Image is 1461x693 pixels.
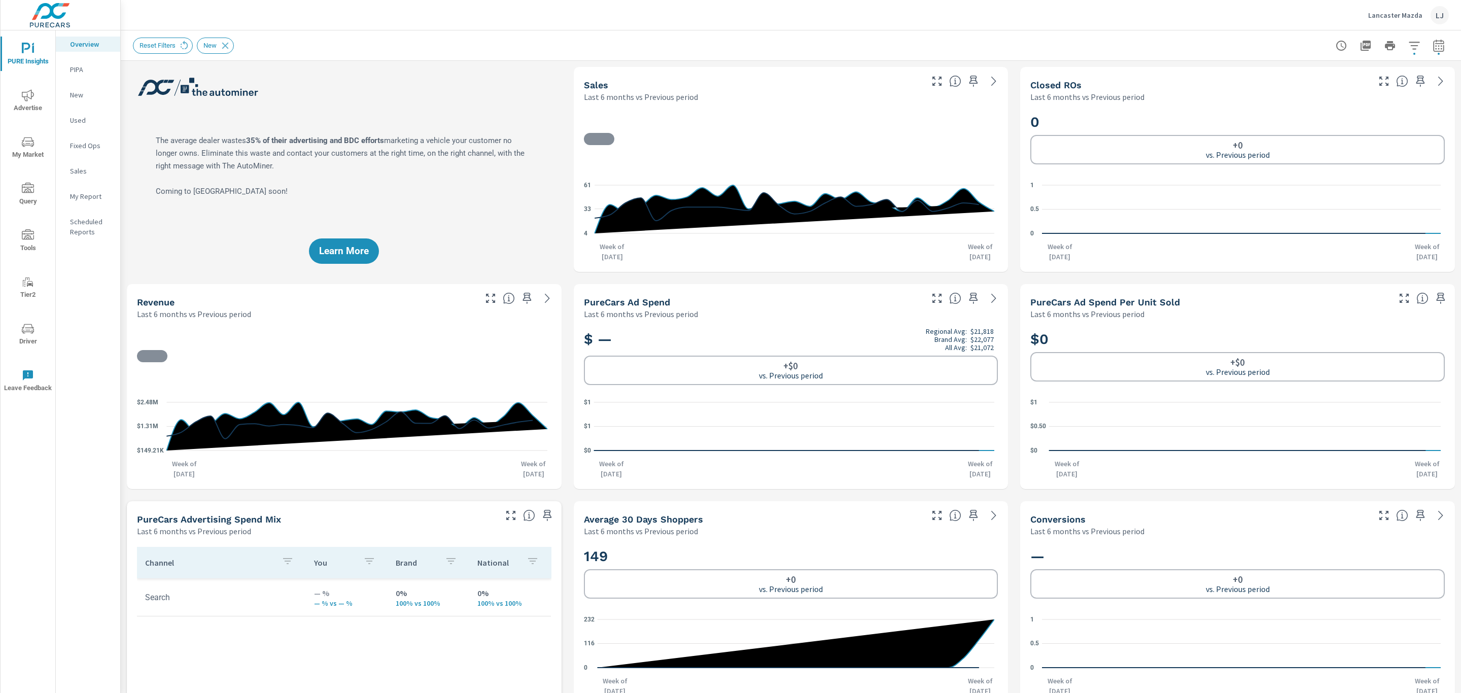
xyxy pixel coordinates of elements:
[137,525,251,537] p: Last 6 months vs Previous period
[70,191,112,201] p: My Report
[584,91,698,103] p: Last 6 months vs Previous period
[929,507,945,524] button: Make Fullscreen
[197,38,234,54] div: New
[1355,36,1376,56] button: "Export Report to PDF"
[309,238,379,264] button: Learn More
[926,327,967,335] p: Regional Avg:
[584,514,703,525] h5: Average 30 Days Shoppers
[516,459,551,479] p: Week of [DATE]
[929,73,945,89] button: Make Fullscreen
[1230,357,1245,367] h6: +$0
[1030,399,1037,406] text: $1
[986,290,1002,306] a: See more details in report
[1030,514,1086,525] h5: Conversions
[1412,73,1429,89] span: Save this to your personalized report
[197,42,223,49] span: New
[584,616,595,623] text: 232
[584,423,591,430] text: $1
[137,584,306,610] td: Search
[4,183,52,207] span: Query
[477,587,543,599] p: 0%
[1396,75,1408,87] span: Number of Repair Orders Closed by the selected dealership group over the selected time range. [So...
[503,292,515,304] span: Total sales revenue over the selected date range. [Source: This data is sourced from the dealer’s...
[1368,11,1422,20] p: Lancaster Mazda
[1,30,55,404] div: nav menu
[70,166,112,176] p: Sales
[1030,330,1445,348] h2: $0
[1049,459,1085,479] p: Week of [DATE]
[584,297,670,307] h5: PureCars Ad Spend
[962,459,998,479] p: Week of [DATE]
[137,308,251,320] p: Last 6 months vs Previous period
[396,558,437,568] p: Brand
[1030,206,1039,213] text: 0.5
[594,459,629,479] p: Week of [DATE]
[1431,6,1449,24] div: LJ
[70,115,112,125] p: Used
[986,73,1002,89] a: See more details in report
[519,290,535,306] span: Save this to your personalized report
[137,423,158,430] text: $1.31M
[584,399,591,406] text: $1
[1042,241,1077,262] p: Week of [DATE]
[929,290,945,306] button: Make Fullscreen
[1206,150,1270,159] p: vs. Previous period
[584,80,608,90] h5: Sales
[539,507,555,524] span: Save this to your personalized report
[1233,140,1243,150] h6: +0
[1030,230,1034,237] text: 0
[970,343,994,352] p: $21,072
[145,558,273,568] p: Channel
[137,297,175,307] h5: Revenue
[1030,447,1037,454] text: $0
[56,163,120,179] div: Sales
[396,587,461,599] p: 0%
[1030,640,1039,647] text: 0.5
[70,141,112,151] p: Fixed Ops
[1416,292,1429,304] span: Average cost of advertising per each vehicle sold at the dealer over the selected date range. The...
[1030,308,1144,320] p: Last 6 months vs Previous period
[1030,91,1144,103] p: Last 6 months vs Previous period
[56,138,120,153] div: Fixed Ops
[965,507,982,524] span: Save this to your personalized report
[584,308,698,320] p: Last 6 months vs Previous period
[4,136,52,161] span: My Market
[477,599,543,607] p: 100% vs 100%
[584,525,698,537] p: Last 6 months vs Previous period
[503,507,519,524] button: Make Fullscreen
[1030,182,1034,189] text: 1
[137,514,281,525] h5: PureCars Advertising Spend Mix
[1030,664,1034,671] text: 0
[584,327,998,352] h2: $ —
[970,335,994,343] p: $22,077
[1412,507,1429,524] span: Save this to your personalized report
[584,447,591,454] text: $0
[56,87,120,102] div: New
[965,290,982,306] span: Save this to your personalized report
[4,276,52,301] span: Tier2
[4,89,52,114] span: Advertise
[1429,36,1449,56] button: Select Date Range
[70,39,112,49] p: Overview
[1433,73,1449,89] a: See more details in report
[477,558,518,568] p: National
[70,90,112,100] p: New
[1396,290,1412,306] button: Make Fullscreen
[166,459,202,479] p: Week of [DATE]
[962,241,998,262] p: Week of [DATE]
[523,509,535,522] span: This table looks at how you compare to the amount of budget you spend per channel as opposed to y...
[949,75,961,87] span: Number of vehicles sold by the dealership over the selected date range. [Source: This data is sou...
[314,587,379,599] p: — %
[584,205,591,213] text: 33
[1206,367,1270,376] p: vs. Previous period
[1030,525,1144,537] p: Last 6 months vs Previous period
[1433,290,1449,306] span: Save this to your personalized report
[1409,241,1445,262] p: Week of [DATE]
[786,574,796,584] h6: +0
[70,217,112,237] p: Scheduled Reports
[934,335,967,343] p: Brand Avg:
[56,37,120,52] div: Overview
[1030,113,1445,131] h2: 0
[945,343,967,352] p: All Avg:
[133,38,193,54] div: Reset Filters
